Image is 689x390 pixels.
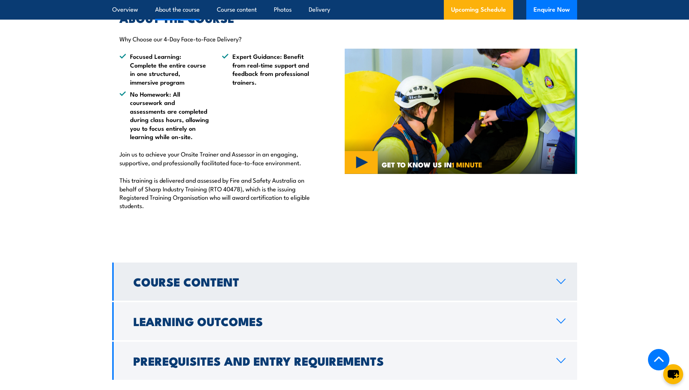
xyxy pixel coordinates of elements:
[222,52,311,86] li: Expert Guidance: Benefit from real-time support and feedback from professional trainers.
[663,364,683,384] button: chat-button
[452,159,482,170] strong: 1 MINUTE
[133,316,545,326] h2: Learning Outcomes
[119,34,311,43] p: Why Choose our 4-Day Face-to-Face Delivery?
[119,90,209,141] li: No Homework: All coursework and assessments are completed during class hours, allowing you to foc...
[119,150,311,167] p: Join us to achieve your Onsite Trainer and Assessor in an engaging, supportive, and professionall...
[382,161,482,168] span: GET TO KNOW US IN
[112,342,577,380] a: Prerequisites and Entry Requirements
[119,52,209,86] li: Focused Learning: Complete the entire course in one structured, immersive program
[112,263,577,301] a: Course Content
[112,302,577,340] a: Learning Outcomes
[119,176,311,210] p: This training is delivered and assessed by Fire and Safety Australia on behalf of Sharp Industry ...
[133,356,545,366] h2: Prerequisites and Entry Requirements
[119,13,311,23] h2: ABOUT THE COURSE
[133,276,545,287] h2: Course Content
